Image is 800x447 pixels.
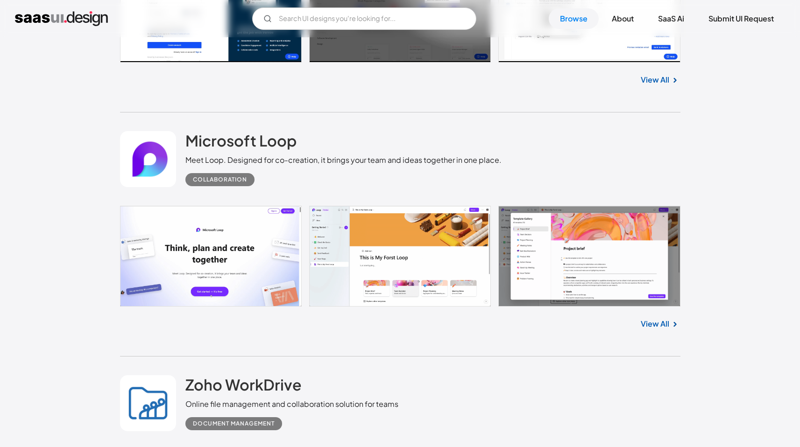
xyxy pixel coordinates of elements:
a: Zoho WorkDrive [185,375,302,398]
div: Document Management [193,418,275,429]
form: Email Form [252,7,476,30]
a: home [15,11,108,26]
a: SaaS Ai [647,8,695,29]
a: About [601,8,645,29]
a: Submit UI Request [697,8,785,29]
a: Microsoft Loop [185,131,297,154]
h2: Zoho WorkDrive [185,375,302,394]
a: View All [641,74,669,85]
div: Online file management and collaboration solution for teams [185,398,398,410]
a: View All [641,318,669,329]
h2: Microsoft Loop [185,131,297,150]
div: Meet Loop. Designed for co-creation, it brings your team and ideas together in one place. [185,154,502,166]
a: Browse [549,8,599,29]
input: Search UI designs you're looking for... [252,7,476,30]
div: Collaboration [193,174,247,185]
